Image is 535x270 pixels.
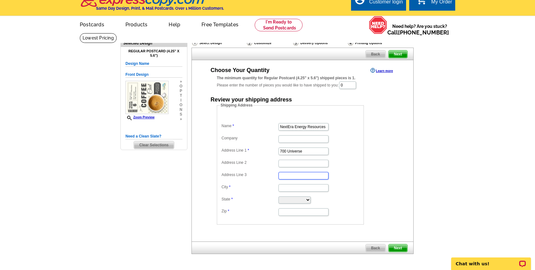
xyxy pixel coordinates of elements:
img: Select Design [192,40,197,46]
a: Back [365,244,386,252]
span: o [180,84,182,89]
a: Products [115,17,158,31]
legend: Shipping Address [220,102,253,108]
h4: Regular Postcard (4.25" x 5.6") [125,49,182,57]
span: Need help? Are you stuck? [387,23,452,36]
div: Select Design [191,40,246,48]
label: Name [222,123,278,129]
div: Delivery Options [293,40,347,48]
span: i [180,98,182,103]
div: Please enter the number of pieces you would like to have shipped to you: [217,75,388,90]
label: Address Line 2 [222,160,278,165]
div: Customize [246,40,293,46]
span: Back [366,50,385,58]
label: State [222,196,278,202]
label: Company [222,135,278,141]
span: o [180,103,182,107]
span: » [180,117,182,122]
h4: Same Day Design, Print, & Mail Postcards. Over 1 Million Customers. [96,6,224,11]
div: Choose Your Quantity [211,67,269,73]
label: Zip [222,208,278,214]
span: s [180,112,182,117]
a: Learn more [370,68,393,73]
img: small-thumb.jpg [125,81,169,114]
div: Printing Options [347,40,403,46]
a: Postcards [70,17,114,31]
a: Zoom Preview [125,116,155,119]
span: Next [389,50,407,58]
span: Call [387,29,449,36]
label: City [222,184,278,190]
a: [PHONE_NUMBER] [398,29,449,36]
span: p [180,89,182,93]
img: help [369,16,387,34]
a: Help [159,17,190,31]
div: Selected Design [121,40,187,46]
img: Printing Options & Summary [348,40,353,46]
label: Address Line 1 [222,148,278,153]
a: Back [365,50,386,58]
iframe: LiveChat chat widget [447,250,535,270]
span: Back [366,244,385,252]
span: t [180,93,182,98]
span: Clear Selections [134,141,174,149]
span: n [180,107,182,112]
h5: Need a Clean Slate? [125,133,182,139]
label: Address Line 3 [222,172,278,178]
div: Review your shipping address [211,97,292,102]
h5: Front Design [125,72,182,78]
span: Next [389,244,407,252]
span: » [180,79,182,84]
a: Free Templates [191,17,248,31]
h5: Design Name [125,61,182,67]
img: Delivery Options [293,40,298,46]
img: Customize [247,40,252,46]
div: The minimum quantity for Regular Postcard (4.25" x 5.6") shipped pieces is 1. [217,75,388,81]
